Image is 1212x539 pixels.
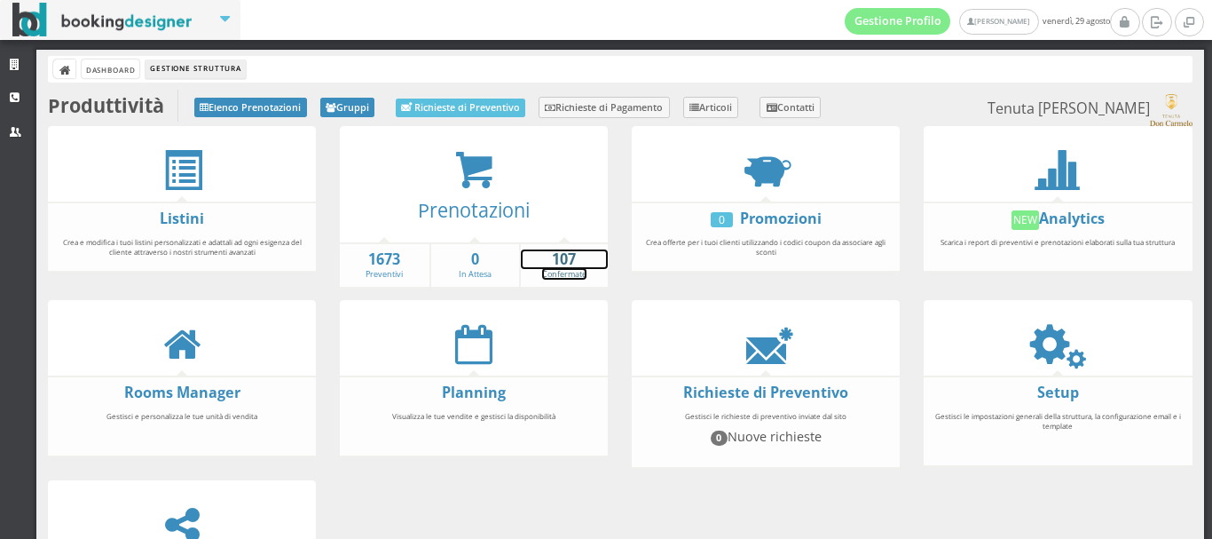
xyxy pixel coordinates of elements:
a: [PERSON_NAME] [959,9,1038,35]
strong: 1673 [340,250,429,270]
div: Gestisci le impostazioni generali della struttura, la configurazione email e i template [924,403,1192,460]
a: Rooms Manager [124,383,240,402]
a: Setup [1037,383,1079,402]
a: Richieste di Preventivo [396,99,525,117]
a: Prenotazioni [418,197,530,223]
a: Promozioni [740,209,822,228]
a: Planning [442,383,506,402]
div: New [1011,210,1040,230]
div: Gestisci le richieste di preventivo inviate dal sito [632,403,900,462]
strong: 0 [431,250,519,270]
strong: 107 [521,250,609,270]
a: 1673Preventivi [340,250,429,281]
div: Scarica i report di preventivi e prenotazioni elaborati sulla tua struttura [924,229,1192,266]
img: c17ce5f8a98d11e9805da647fc135771.png [1150,94,1192,126]
div: Crea e modifica i tuoi listini personalizzati e adattali ad ogni esigenza del cliente attraverso ... [48,229,316,266]
a: Richieste di Preventivo [683,383,848,402]
a: Contatti [759,97,821,118]
div: Gestisci e personalizza le tue unità di vendita [48,403,316,450]
span: venerdì, 29 agosto [845,8,1110,35]
a: NewAnalytics [1011,209,1106,228]
a: Gruppi [320,98,375,117]
a: Richieste di Pagamento [539,97,670,118]
small: Tenuta [PERSON_NAME] [988,94,1192,126]
h4: Nuove richieste [640,429,892,445]
li: Gestione Struttura [146,59,245,79]
a: Gestione Profilo [845,8,951,35]
div: Crea offerte per i tuoi clienti utilizzando i codici coupon da associare agli sconti [632,229,900,266]
a: 107Confermate [521,250,609,281]
span: 0 [711,431,728,445]
a: Dashboard [82,59,139,78]
div: Visualizza le tue vendite e gestisci la disponibilità [340,403,608,450]
a: Articoli [683,97,739,118]
a: Listini [160,209,204,228]
a: Elenco Prenotazioni [194,98,307,117]
b: Produttività [48,92,164,118]
div: 0 [711,212,733,227]
a: 0In Attesa [431,250,519,281]
img: BookingDesigner.com [12,3,193,37]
